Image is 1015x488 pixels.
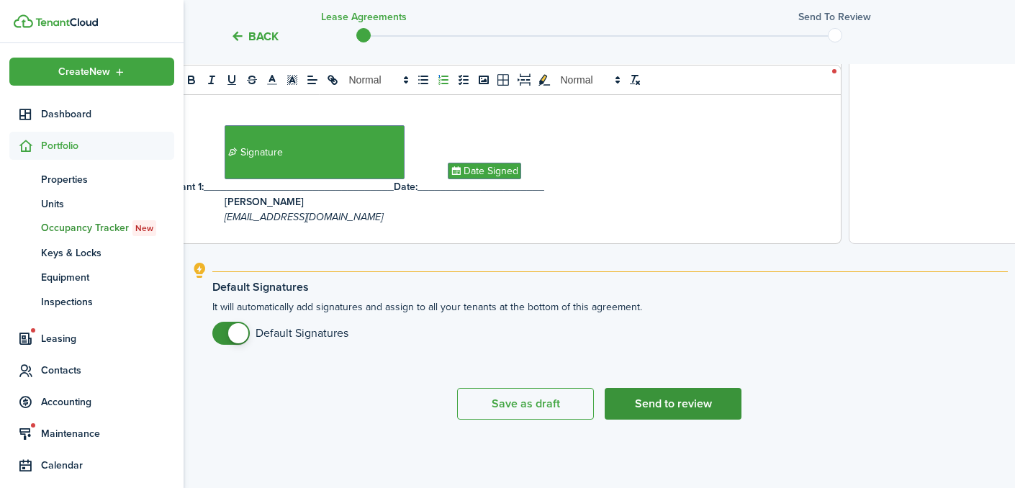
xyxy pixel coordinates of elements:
h3: Lease Agreements [321,9,407,24]
span: Calendar [41,458,174,473]
span: Accounting [41,394,174,410]
button: bold [181,71,202,89]
a: Keys & Locks [9,240,174,265]
a: Properties [9,167,174,191]
button: table-better [494,71,514,89]
button: list: check [454,71,474,89]
p: _________________________________ ______________________ [164,179,801,194]
button: list: ordered [433,71,454,89]
span: Leasing [41,331,174,346]
button: Save as draft [457,388,594,420]
a: Occupancy TrackerNew [9,216,174,240]
button: clean [625,71,645,89]
i: outline [191,262,209,279]
a: Dashboard [9,100,174,128]
span: Maintenance [41,426,174,441]
strong: Date: [394,179,418,194]
span: Equipment [41,270,174,285]
button: Open menu [9,58,174,86]
strong: Tenant 1: [164,179,204,194]
button: underline [222,71,242,89]
a: Equipment [9,265,174,289]
button: pageBreak [514,71,534,89]
button: toggleMarkYellow: markYellow [534,71,554,89]
explanation-title: Default Signatures [212,281,1008,294]
i: [EMAIL_ADDRESS][DOMAIN_NAME] [225,209,383,225]
button: link [322,71,343,89]
button: strike [242,71,262,89]
span: Properties [41,172,174,187]
span: Units [41,196,174,212]
button: image [474,71,494,89]
h3: Send to review [798,9,871,24]
span: Occupancy Tracker [41,220,174,236]
img: TenantCloud [35,18,98,27]
span: Inspections [41,294,174,309]
img: TenantCloud [14,14,33,28]
span: Contacts [41,363,174,378]
button: list: bullet [413,71,433,89]
span: Portfolio [41,138,174,153]
span: New [135,222,153,235]
span: Dashboard [41,107,174,122]
button: italic [202,71,222,89]
button: Back [230,29,279,44]
span: Create New [58,67,110,77]
button: Send to review [605,388,741,420]
a: Inspections [9,289,174,314]
a: Units [9,191,174,216]
explanation-description: It will automatically add signatures and assign to all your tenants at the bottom of this agreement. [212,299,1008,345]
strong: [PERSON_NAME] [225,194,304,209]
span: Keys & Locks [41,245,174,261]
